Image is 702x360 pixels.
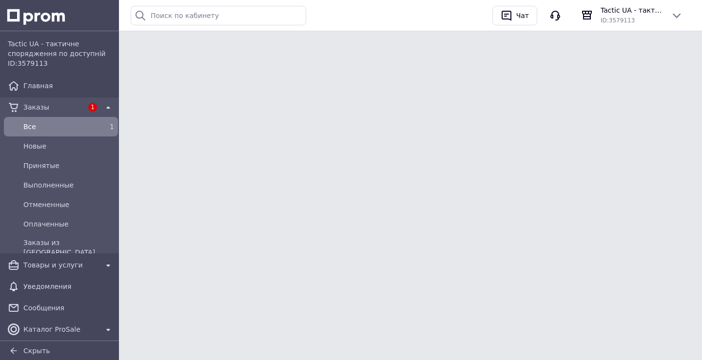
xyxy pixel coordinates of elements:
[23,161,114,171] span: Принятые
[23,282,114,291] span: Уведомления
[514,8,531,23] div: Чат
[23,219,114,229] span: Оплаченные
[492,6,537,25] button: Чат
[23,260,98,270] span: Товары и услуги
[23,347,50,355] span: Скрыть
[23,102,83,112] span: Заказы
[23,81,114,91] span: Главная
[23,238,114,257] span: Заказы из [GEOGRAPHIC_DATA]
[131,6,306,25] input: Поиск по кабинету
[23,180,114,190] span: Выполненные
[110,123,114,131] span: 1
[23,303,114,313] span: Сообщения
[601,5,663,15] span: Tactic UA - тактичне спорядження по доступній ціні.
[23,141,114,151] span: Новые
[601,17,635,24] span: ID: 3579113
[23,122,95,132] span: Все
[88,103,97,112] span: 1
[8,59,48,67] span: ID: 3579113
[8,39,114,58] span: Tactic UA - тактичне спорядження по доступній ціні.
[23,200,114,209] span: Отмененные
[23,324,98,334] span: Каталог ProSale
